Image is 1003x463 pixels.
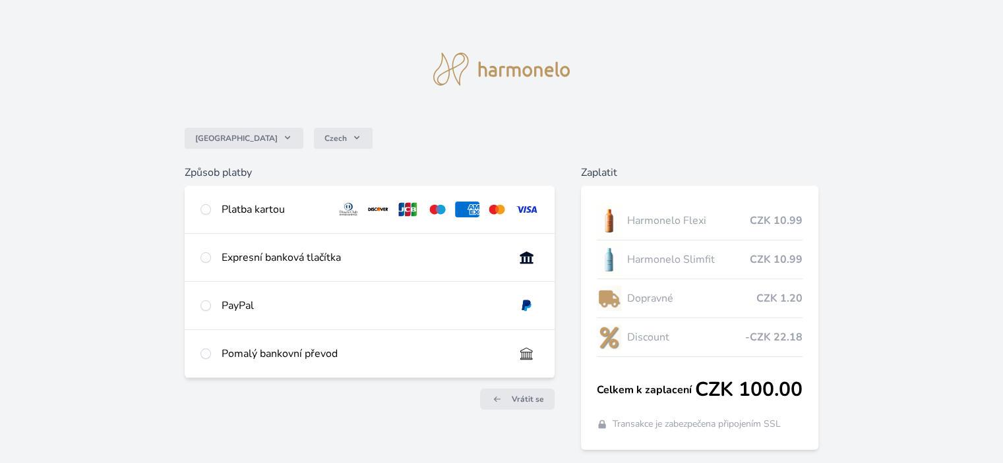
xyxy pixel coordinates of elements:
[514,346,539,362] img: bankTransfer_IBAN.svg
[514,298,539,313] img: paypal.svg
[695,378,803,402] span: CZK 100.00
[485,202,509,217] img: mc.svg
[626,213,749,229] span: Harmonelo Flexi
[185,165,554,180] h6: Způsob platby
[597,204,622,237] img: CLEAN_FLEXI_se_stinem_x-hi_(1)-lo.jpg
[750,213,803,229] span: CZK 10.99
[597,321,622,354] img: discount-lo.png
[336,202,361,217] img: diners.svg
[314,128,373,149] button: Czech
[512,394,544,404] span: Vrátit se
[597,382,695,398] span: Celkem k zaplacení
[455,202,479,217] img: amex.svg
[433,53,570,86] img: logo.svg
[366,202,390,217] img: discover.svg
[222,250,503,265] div: Expresní banková tlačítka
[613,418,781,431] span: Transakce je zabezpečena připojením SSL
[324,133,347,144] span: Czech
[626,290,756,306] span: Dopravné
[514,202,539,217] img: visa.svg
[222,298,503,313] div: PayPal
[222,202,326,217] div: Platba kartou
[222,346,503,362] div: Pomalý bankovní převod
[756,290,803,306] span: CZK 1.20
[396,202,420,217] img: jcb.svg
[185,128,303,149] button: [GEOGRAPHIC_DATA]
[597,243,622,276] img: SLIMFIT_se_stinem_x-lo.jpg
[745,329,803,345] span: -CZK 22.18
[626,329,745,345] span: Discount
[597,282,622,315] img: delivery-lo.png
[750,252,803,267] span: CZK 10.99
[195,133,278,144] span: [GEOGRAPHIC_DATA]
[514,250,539,265] img: onlineBanking_CZ.svg
[480,389,555,410] a: Vrátit se
[626,252,749,267] span: Harmonelo Slimfit
[425,202,450,217] img: maestro.svg
[581,165,818,180] h6: Zaplatit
